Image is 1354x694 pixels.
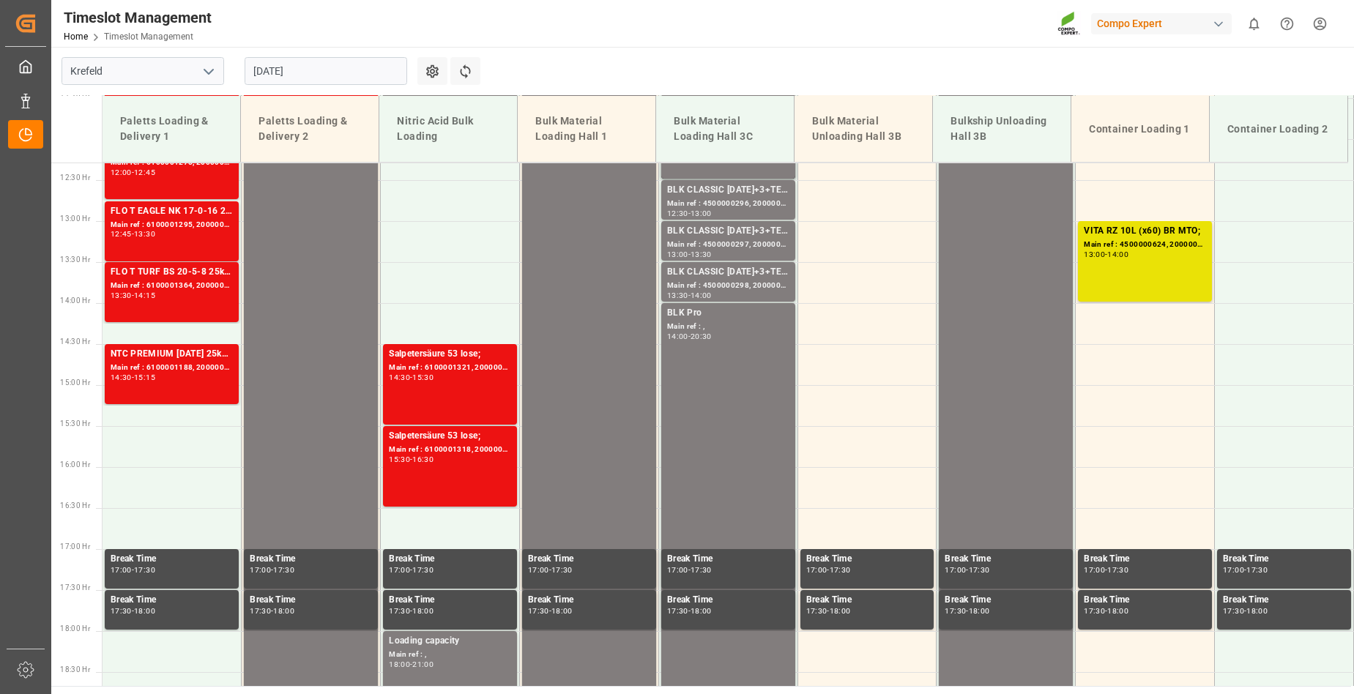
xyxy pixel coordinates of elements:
[667,224,789,239] div: BLK CLASSIC [DATE]+3+TE BULK;
[389,444,511,456] div: Main ref : 6100001318, 2000001147;
[197,60,219,83] button: open menu
[1084,224,1206,239] div: VITA RZ 10L (x60) BR MTO;
[111,231,132,237] div: 12:45
[134,231,155,237] div: 13:30
[667,333,688,340] div: 14:00
[668,108,782,150] div: Bulk Material Loading Hall 3C
[969,567,990,573] div: 17:30
[667,292,688,299] div: 13:30
[667,183,789,198] div: BLK CLASSIC [DATE]+3+TE BULK;
[1246,567,1268,573] div: 17:30
[667,210,688,217] div: 12:30
[250,608,271,614] div: 17:30
[132,608,134,614] div: -
[389,552,511,567] div: Break Time
[60,460,90,469] span: 16:00 Hr
[132,374,134,381] div: -
[667,593,789,608] div: Break Time
[1084,593,1206,608] div: Break Time
[60,173,90,182] span: 12:30 Hr
[549,608,551,614] div: -
[688,251,691,258] div: -
[667,321,789,333] div: Main ref : ,
[667,265,789,280] div: BLK CLASSIC [DATE]+3+TE BULK;
[389,429,511,444] div: Salpetersäure 53 lose;
[412,374,434,381] div: 15:30
[245,57,407,85] input: DD.MM.YYYY
[688,567,691,573] div: -
[132,567,134,573] div: -
[966,608,968,614] div: -
[132,231,134,237] div: -
[60,378,90,387] span: 15:00 Hr
[1244,608,1246,614] div: -
[1084,239,1206,251] div: Main ref : 4500000624, 2000000399;
[691,210,712,217] div: 13:00
[412,608,434,614] div: 18:00
[389,374,410,381] div: 14:30
[691,608,712,614] div: 18:00
[688,292,691,299] div: -
[1223,552,1345,567] div: Break Time
[1084,552,1206,567] div: Break Time
[969,608,990,614] div: 18:00
[111,567,132,573] div: 17:00
[60,337,90,346] span: 14:30 Hr
[1244,567,1246,573] div: -
[412,567,434,573] div: 17:30
[60,296,90,305] span: 14:00 Hr
[691,251,712,258] div: 13:30
[111,374,132,381] div: 14:30
[551,567,573,573] div: 17:30
[111,608,132,614] div: 17:30
[806,552,929,567] div: Break Time
[1105,608,1107,614] div: -
[250,593,372,608] div: Break Time
[528,608,549,614] div: 17:30
[667,552,789,567] div: Break Time
[945,552,1067,567] div: Break Time
[111,593,233,608] div: Break Time
[1238,7,1271,40] button: show 0 new notifications
[1084,567,1105,573] div: 17:00
[391,108,505,150] div: Nitric Acid Bulk Loading
[528,552,650,567] div: Break Time
[1107,608,1128,614] div: 18:00
[691,567,712,573] div: 17:30
[529,108,644,150] div: Bulk Material Loading Hall 1
[410,661,412,668] div: -
[410,608,412,614] div: -
[62,57,224,85] input: Type to search/select
[806,108,920,150] div: Bulk Material Unloading Hall 3B
[412,661,434,668] div: 21:00
[273,567,294,573] div: 17:30
[250,552,372,567] div: Break Time
[111,204,233,219] div: FLO T EAGLE NK 17-0-16 25kg (x40) INT;FTL S NK 8-0-24 25kg (x40) INT;FLO T EAGLE K 12-0-24 25kg (...
[111,265,233,280] div: FLO T TURF BS 20-5-8 25kg (x42) INT;FLO T EAGLE K 12-0-24 25kg (x40) INT;
[389,634,511,649] div: Loading capacity
[134,608,155,614] div: 18:00
[389,661,410,668] div: 18:00
[114,108,228,150] div: Paletts Loading & Delivery 1
[806,567,827,573] div: 17:00
[1107,567,1128,573] div: 17:30
[1083,116,1197,143] div: Container Loading 1
[827,567,829,573] div: -
[667,567,688,573] div: 17:00
[60,583,90,592] span: 17:30 Hr
[410,567,412,573] div: -
[60,542,90,551] span: 17:00 Hr
[528,593,650,608] div: Break Time
[945,567,966,573] div: 17:00
[945,593,1067,608] div: Break Time
[389,608,410,614] div: 17:30
[667,198,789,210] div: Main ref : 4500000296, 2000000240;
[1057,11,1081,37] img: Screenshot%202023-09-29%20at%2010.02.21.png_1712312052.png
[111,219,233,231] div: Main ref : 6100001295, 2000001120;
[271,567,273,573] div: -
[1091,10,1238,37] button: Compo Expert
[412,456,434,463] div: 16:30
[966,567,968,573] div: -
[134,169,155,176] div: 12:45
[389,362,511,374] div: Main ref : 6100001321, 2000001143;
